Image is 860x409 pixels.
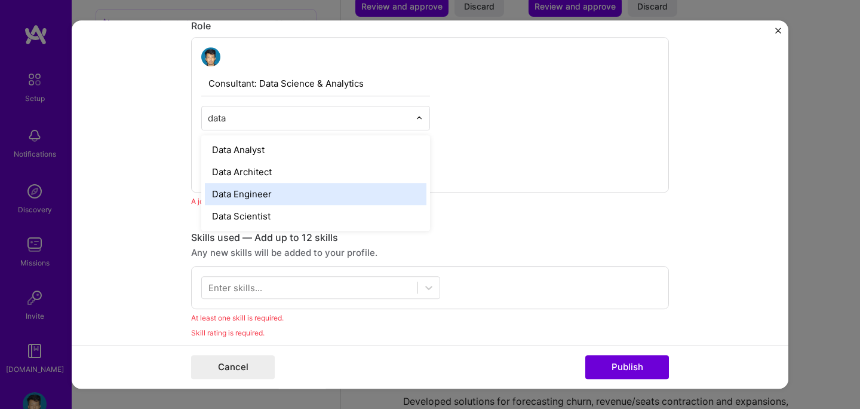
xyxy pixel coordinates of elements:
div: Data Architect [205,161,426,183]
div: Skills used — Add up to 12 skills [191,231,669,244]
button: Close [775,28,781,40]
button: Cancel [191,355,275,379]
input: Role Name [201,71,430,96]
div: Skill rating is required. [191,326,669,339]
div: Any new skills will be added to your profile. [191,246,669,259]
div: Enter skills... [208,282,262,294]
div: Data Scientist [205,205,426,227]
div: A job role is required [191,195,669,207]
img: drop icon [416,115,423,122]
div: Data Analyst [205,139,426,161]
div: Data Engineer [205,183,426,205]
button: Publish [585,355,669,379]
div: At least one skill is required. [191,312,669,324]
div: Role [191,20,669,32]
